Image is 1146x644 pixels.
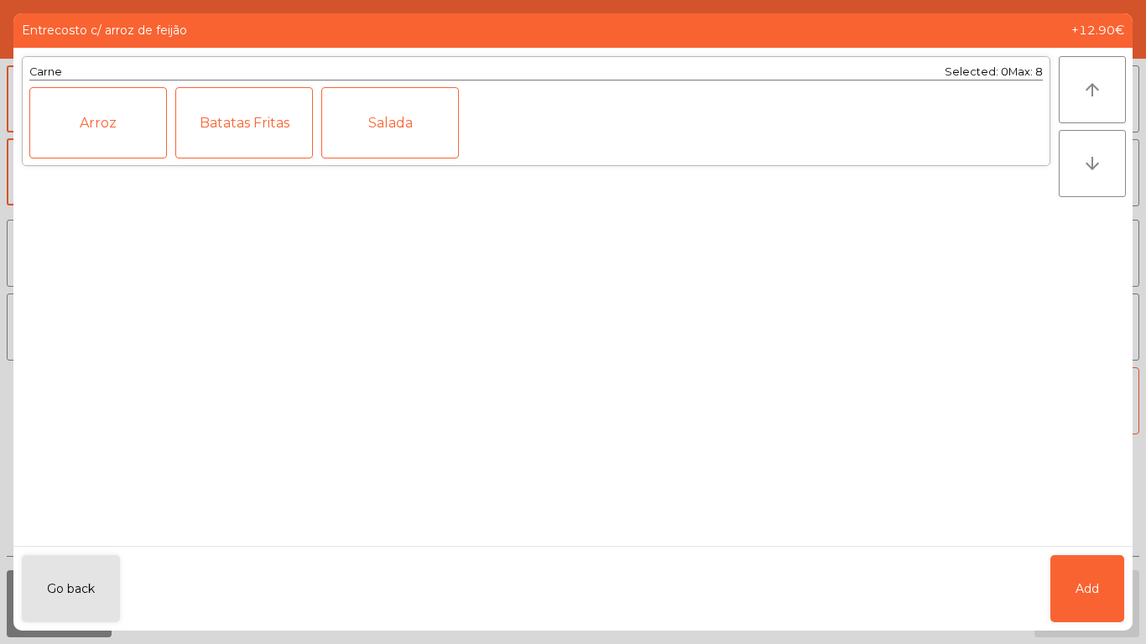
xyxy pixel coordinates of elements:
[321,87,459,158] div: Salada
[29,87,167,158] div: Arroz
[1059,56,1126,123] button: arrow_upward
[1076,580,1099,598] span: Add
[1071,22,1124,39] span: +12.90€
[175,87,313,158] div: Batatas Fritas
[1050,555,1124,622] button: Add
[945,65,1008,78] span: Selected: 0
[1082,80,1102,100] i: arrow_upward
[29,64,62,80] div: Carne
[1008,65,1043,78] span: Max: 8
[1059,130,1126,197] button: arrow_downward
[1082,153,1102,174] i: arrow_downward
[22,22,187,39] span: Entrecosto c/ arroz de feijão
[22,555,120,622] button: Go back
